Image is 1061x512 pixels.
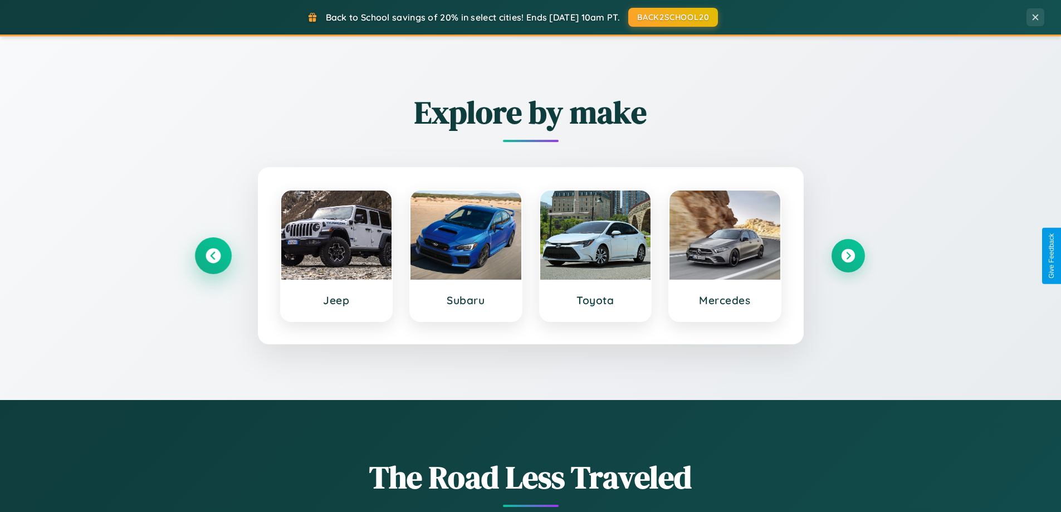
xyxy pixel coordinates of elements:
[197,456,865,499] h1: The Road Less Traveled
[197,91,865,134] h2: Explore by make
[628,8,718,27] button: BACK2SCHOOL20
[292,294,381,307] h3: Jeep
[1048,233,1055,279] div: Give Feedback
[681,294,769,307] h3: Mercedes
[422,294,510,307] h3: Subaru
[326,12,620,23] span: Back to School savings of 20% in select cities! Ends [DATE] 10am PT.
[551,294,640,307] h3: Toyota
